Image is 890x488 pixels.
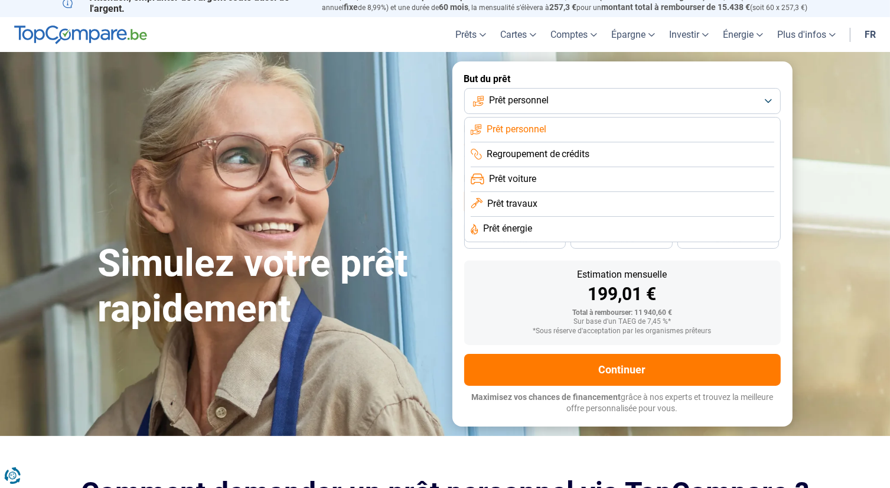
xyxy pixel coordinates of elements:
[608,236,634,243] span: 30 mois
[474,318,771,326] div: Sur base d'un TAEG de 7,45 %*
[464,88,781,114] button: Prêt personnel
[489,94,549,107] span: Prêt personnel
[474,327,771,336] div: *Sous réserve d'acceptation par les organismes prêteurs
[483,222,532,235] span: Prêt énergie
[716,17,770,52] a: Énergie
[474,270,771,279] div: Estimation mensuelle
[487,148,590,161] span: Regroupement de crédits
[344,2,358,12] span: fixe
[602,2,751,12] span: montant total à rembourser de 15.438 €
[858,17,883,52] a: fr
[487,123,546,136] span: Prêt personnel
[604,17,662,52] a: Épargne
[662,17,716,52] a: Investir
[502,236,528,243] span: 36 mois
[14,25,147,44] img: TopCompare
[474,285,771,303] div: 199,01 €
[439,2,469,12] span: 60 mois
[489,173,536,186] span: Prêt voiture
[448,17,493,52] a: Prêts
[464,354,781,386] button: Continuer
[487,197,537,210] span: Prêt travaux
[770,17,843,52] a: Plus d'infos
[474,309,771,317] div: Total à rembourser: 11 940,60 €
[464,73,781,84] label: But du prêt
[98,241,438,332] h1: Simulez votre prêt rapidement
[464,392,781,415] p: grâce à nos experts et trouvez la meilleure offre personnalisée pour vous.
[471,392,621,402] span: Maximisez vos chances de financement
[550,2,577,12] span: 257,3 €
[715,236,741,243] span: 24 mois
[493,17,543,52] a: Cartes
[543,17,604,52] a: Comptes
